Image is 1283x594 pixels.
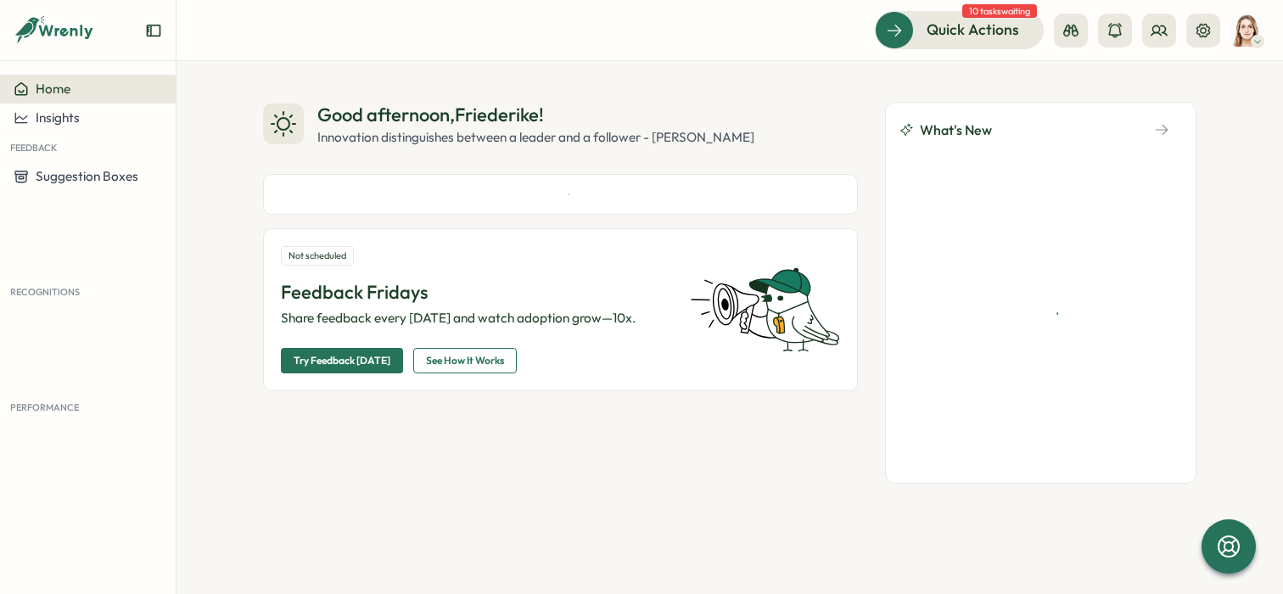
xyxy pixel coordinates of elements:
p: Share feedback every [DATE] and watch adoption grow—10x. [281,309,670,328]
div: Good afternoon , Friederike ! [317,102,754,128]
span: Home [36,81,70,97]
span: See How It Works [426,349,504,373]
span: Try Feedback [DATE] [294,349,390,373]
span: Suggestion Boxes [36,168,138,184]
button: Expand sidebar [145,22,162,39]
span: What's New [920,120,992,141]
button: Try Feedback [DATE] [281,348,403,373]
span: Quick Actions [927,19,1019,41]
button: See How It Works [413,348,517,373]
button: Quick Actions [875,11,1044,48]
div: Not scheduled [281,246,354,266]
p: Feedback Fridays [281,279,670,305]
img: Friederike Giese [1230,14,1263,47]
div: Innovation distinguishes between a leader and a follower - [PERSON_NAME] [317,128,754,147]
span: 10 tasks waiting [962,4,1037,18]
span: Insights [36,109,80,126]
